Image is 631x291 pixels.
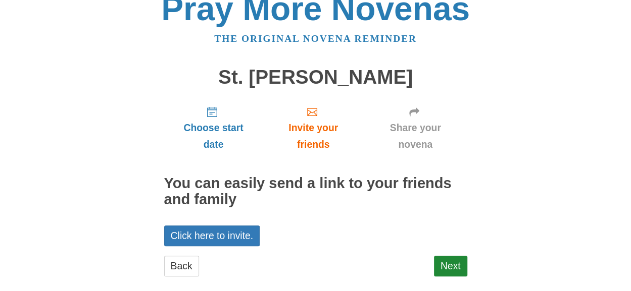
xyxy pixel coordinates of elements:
[164,225,260,246] a: Click here to invite.
[434,256,467,276] a: Next
[273,120,353,153] span: Invite your friends
[164,176,467,208] h2: You can easily send a link to your friends and family
[164,256,199,276] a: Back
[164,98,263,158] a: Choose start date
[374,120,457,153] span: Share your novena
[364,98,467,158] a: Share your novena
[164,67,467,88] h1: St. [PERSON_NAME]
[174,120,253,153] span: Choose start date
[214,33,417,44] a: The original novena reminder
[263,98,363,158] a: Invite your friends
